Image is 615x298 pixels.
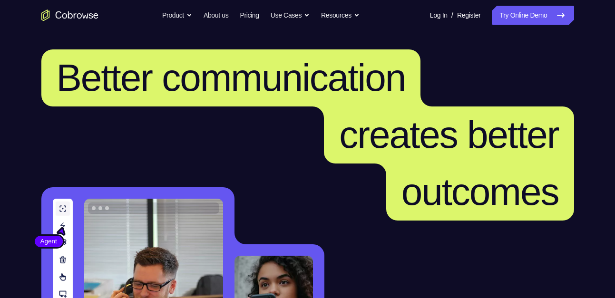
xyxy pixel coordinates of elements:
[401,171,559,213] span: outcomes
[321,6,360,25] button: Resources
[339,114,558,156] span: creates better
[492,6,574,25] a: Try Online Demo
[457,6,480,25] a: Register
[57,57,406,99] span: Better communication
[204,6,228,25] a: About us
[240,6,259,25] a: Pricing
[271,6,310,25] button: Use Cases
[41,10,98,21] a: Go to the home page
[35,237,63,246] span: Agent
[162,6,192,25] button: Product
[430,6,448,25] a: Log In
[451,10,453,21] span: /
